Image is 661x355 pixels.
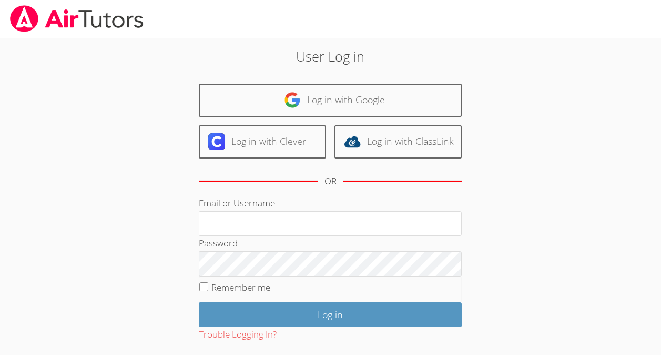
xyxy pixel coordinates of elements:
a: Log in with Google [199,84,462,117]
h2: User Log in [152,46,509,66]
img: classlink-logo-d6bb404cc1216ec64c9a2012d9dc4662098be43eaf13dc465df04b49fa7ab582.svg [344,133,361,150]
label: Remember me [211,281,270,293]
img: airtutors_banner-c4298cdbf04f3fff15de1276eac7730deb9818008684d7c2e4769d2f7ddbe033.png [9,5,145,32]
input: Log in [199,302,462,327]
a: Log in with ClassLink [334,125,462,159]
label: Email or Username [199,197,275,209]
img: google-logo-50288ca7cdecda66e5e0955fdab243c47b7ad437acaf1139b6f446037453330a.svg [284,92,301,109]
img: clever-logo-6eab21bc6e7a338710f1a6ff85c0baf02591cd810cc4098c63d3a4b26e2feb20.svg [208,133,225,150]
div: OR [324,174,337,189]
label: Password [199,237,238,249]
button: Trouble Logging In? [199,327,277,342]
a: Log in with Clever [199,125,326,159]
